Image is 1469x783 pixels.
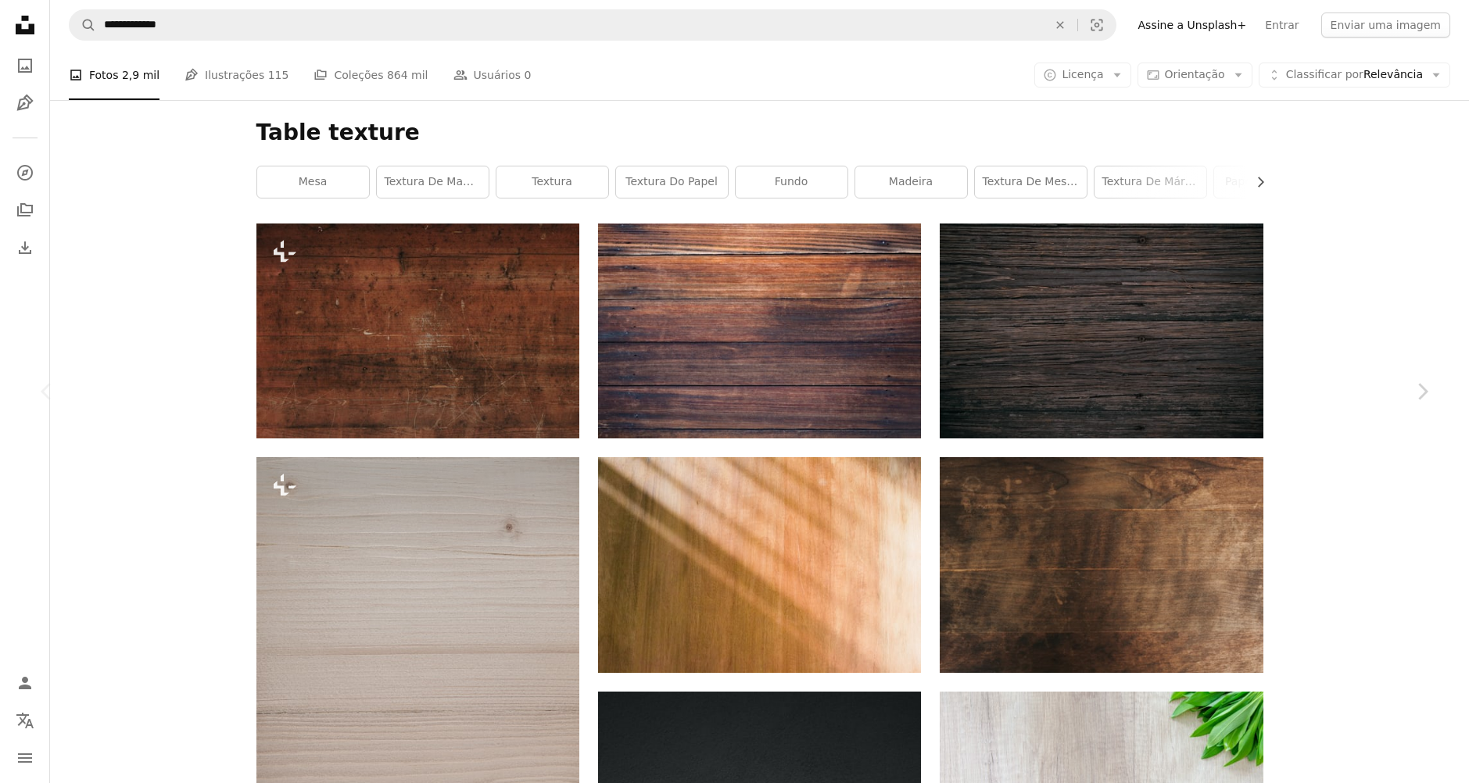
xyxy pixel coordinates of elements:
form: Pesquise conteúdo visual em todo o site [69,9,1116,41]
a: madeira [855,166,967,198]
a: textura do papel [616,166,728,198]
img: parquet de madeira [940,457,1263,672]
h1: Table texture [256,119,1263,147]
a: Histórico de downloads [9,232,41,263]
a: Entrar / Cadastrar-se [9,667,41,699]
button: Classificar porRelevância [1259,63,1450,88]
a: Ilustrações 115 [185,50,288,100]
a: Ilustrações [9,88,41,119]
button: Menu [9,742,41,774]
span: Classificar por [1286,68,1363,80]
button: Limpar [1043,10,1077,40]
img: superfície de madeira marrom [598,223,921,438]
a: papel de parede [1214,166,1326,198]
span: 0 [524,66,531,84]
button: Pesquisa visual [1078,10,1116,40]
a: Assine a Unsplash+ [1129,13,1256,38]
img: placa de madeira marrom [940,223,1263,438]
a: Coleções [9,195,41,226]
a: textura [496,166,608,198]
button: Idioma [9,705,41,736]
button: rolar lista para a direita [1246,166,1263,198]
a: Próximo [1375,316,1469,467]
span: 115 [268,66,289,84]
span: Relevância [1286,67,1423,83]
span: Orientação [1165,68,1225,80]
a: Explorar [9,157,41,188]
a: textura de madeira [377,166,489,198]
button: Orientação [1138,63,1252,88]
a: uma parede de madeira velha com tinta descascando sobre ela [256,324,579,338]
a: Coleções 864 mil [314,50,428,100]
a: placa de madeira marrom [940,324,1263,338]
span: Licença [1062,68,1103,80]
a: fundo [736,166,847,198]
a: mesa [257,166,369,198]
button: Enviar uma imagem [1321,13,1450,38]
img: uma parede de madeira velha com tinta descascando sobre ela [256,223,579,438]
a: um pedaço de madeira que foi cortado ao meio [256,692,579,706]
img: uma foto borrada de um relógio em uma parede [598,457,921,672]
a: uma foto borrada de um relógio em uma parede [598,557,921,571]
a: Entrar [1256,13,1308,38]
a: textura de mármore [1095,166,1206,198]
a: parquet de madeira [940,557,1263,571]
a: Usuários 0 [453,50,532,100]
a: Fotos [9,50,41,81]
a: textura de mesa de madeira [975,166,1087,198]
a: superfície de madeira marrom [598,324,921,338]
button: Pesquise na Unsplash [70,10,96,40]
span: 864 mil [387,66,428,84]
button: Licença [1034,63,1130,88]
